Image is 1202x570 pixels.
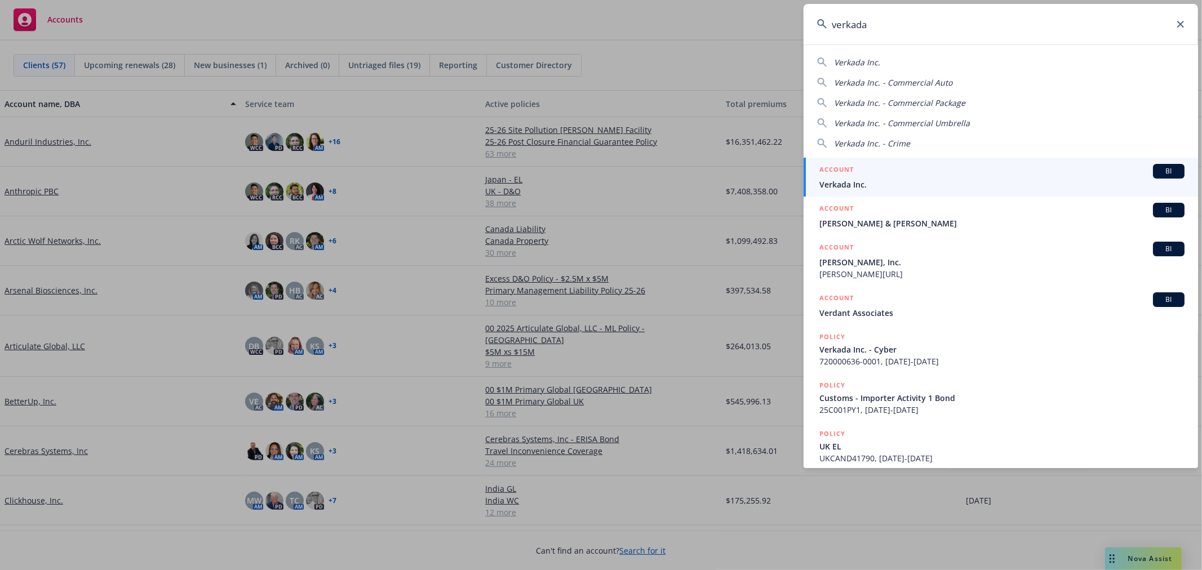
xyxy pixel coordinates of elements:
[819,242,854,255] h5: ACCOUNT
[804,197,1198,235] a: ACCOUNTBI[PERSON_NAME] & [PERSON_NAME]
[819,440,1185,452] span: UK EL
[819,452,1185,464] span: UKCAND41790, [DATE]-[DATE]
[819,292,854,306] h5: ACCOUNT
[804,422,1198,470] a: POLICYUK ELUKCAND41790, [DATE]-[DATE]
[819,217,1185,229] span: [PERSON_NAME] & [PERSON_NAME]
[834,138,910,149] span: Verkada Inc. - Crime
[834,57,880,68] span: Verkada Inc.
[1157,244,1180,254] span: BI
[819,203,854,216] h5: ACCOUNT
[1157,166,1180,176] span: BI
[819,256,1185,268] span: [PERSON_NAME], Inc.
[819,307,1185,319] span: Verdant Associates
[819,179,1185,190] span: Verkada Inc.
[1157,295,1180,305] span: BI
[804,373,1198,422] a: POLICYCustoms - Importer Activity 1 Bond25C001PY1, [DATE]-[DATE]
[819,355,1185,367] span: 720000636-0001, [DATE]-[DATE]
[804,158,1198,197] a: ACCOUNTBIVerkada Inc.
[834,77,952,88] span: Verkada Inc. - Commercial Auto
[804,325,1198,373] a: POLICYVerkada Inc. - Cyber720000636-0001, [DATE]-[DATE]
[819,404,1185,416] span: 25C001PY1, [DATE]-[DATE]
[819,344,1185,355] span: Verkada Inc. - Cyber
[819,331,845,342] h5: POLICY
[819,164,854,177] h5: ACCOUNT
[834,118,970,128] span: Verkada Inc. - Commercial Umbrella
[834,97,965,108] span: Verkada Inc. - Commercial Package
[804,4,1198,44] input: Search...
[819,392,1185,404] span: Customs - Importer Activity 1 Bond
[804,286,1198,325] a: ACCOUNTBIVerdant Associates
[819,428,845,439] h5: POLICY
[819,380,845,391] h5: POLICY
[1157,205,1180,215] span: BI
[819,268,1185,280] span: [PERSON_NAME][URL]
[804,235,1198,286] a: ACCOUNTBI[PERSON_NAME], Inc.[PERSON_NAME][URL]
